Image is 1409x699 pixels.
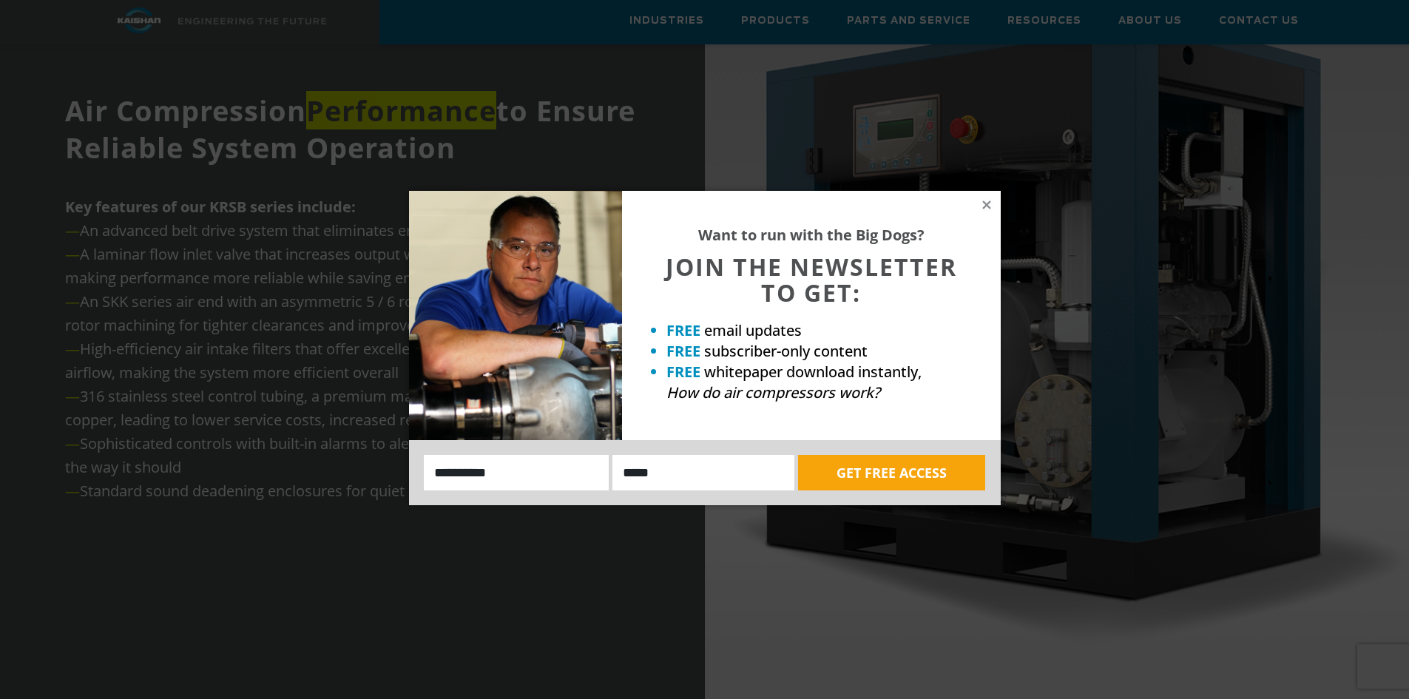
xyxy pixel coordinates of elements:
[666,251,957,308] span: JOIN THE NEWSLETTER TO GET:
[980,198,993,212] button: Close
[424,455,609,490] input: Name:
[704,341,868,361] span: subscriber-only content
[612,455,794,490] input: Email
[698,225,925,245] strong: Want to run with the Big Dogs?
[704,320,802,340] span: email updates
[704,362,922,382] span: whitepaper download instantly,
[666,341,700,361] strong: FREE
[798,455,985,490] button: GET FREE ACCESS
[666,320,700,340] strong: FREE
[666,382,880,402] em: How do air compressors work?
[666,362,700,382] strong: FREE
